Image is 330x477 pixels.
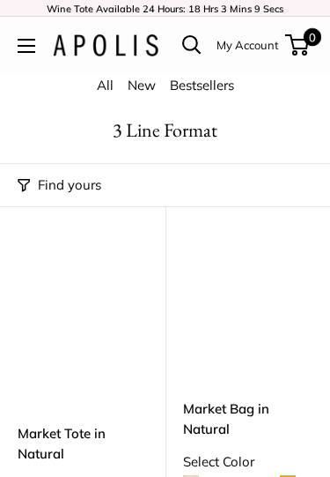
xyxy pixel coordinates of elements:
[18,423,148,465] a: Market Tote in Natural
[18,39,35,53] button: Open menu
[183,250,313,381] a: Market Bag in NaturalMarket Bag in Natural
[18,116,312,145] h1: 3 Line Format
[263,3,283,15] span: Secs
[203,3,218,15] span: Hrs
[287,34,309,56] a: 0
[216,34,279,56] a: My Account
[183,450,313,474] div: Select Color
[18,250,148,381] a: description_Make it yours with custom printed text.description_The Original Market bag in its 4 n...
[53,34,158,57] img: Apolis
[304,28,321,46] span: 0
[18,173,101,198] button: Filter collection
[183,399,313,440] a: Market Bag in Natural
[188,3,201,15] span: 18
[97,77,114,93] a: All
[128,77,156,93] a: New
[182,35,202,55] a: Open search
[221,3,227,15] span: 3
[230,3,252,15] span: Mins
[254,3,260,15] span: 9
[170,77,234,93] a: Bestsellers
